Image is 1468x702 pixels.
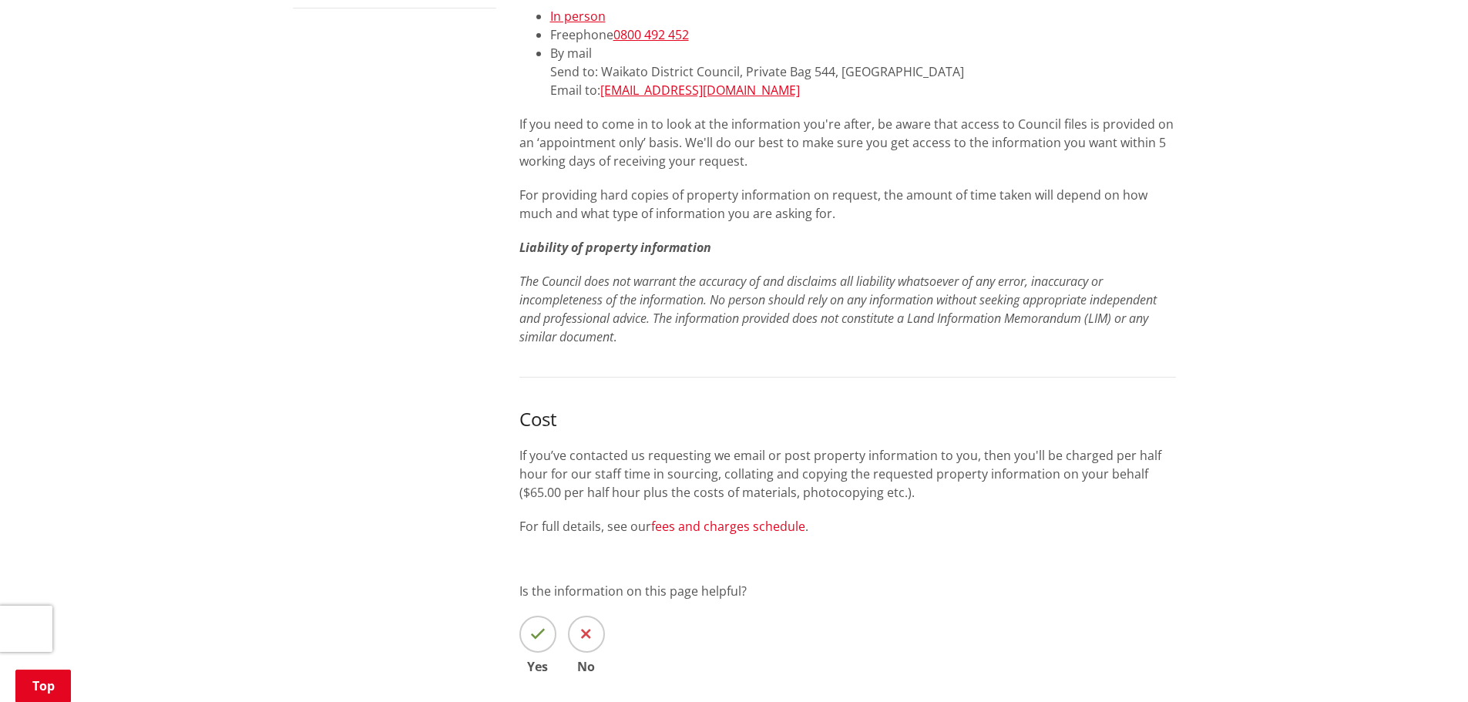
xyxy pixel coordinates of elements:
[519,273,1157,345] em: The Council does not warrant the accuracy of and disclaims all liability whatsoever of any error,...
[550,25,1176,44] li: Freephone
[613,26,689,43] a: 0800 492 452
[519,186,1176,223] p: For providing hard copies of property information on request, the amount of time taken will depen...
[519,272,1176,346] p: .
[651,518,805,535] a: fees and charges schedule
[550,44,1176,99] li: By mail Send to: Waikato District Council, Private Bag 544, [GEOGRAPHIC_DATA] Email to:
[550,8,606,25] a: In person
[519,408,1176,431] h3: Cost
[519,660,556,673] span: Yes
[519,446,1176,502] p: If you’ve contacted us requesting we email or post property information to you, then you'll be ch...
[519,582,1176,600] p: Is the information on this page helpful?
[1397,637,1453,693] iframe: Messenger Launcher
[600,82,800,99] a: [EMAIL_ADDRESS][DOMAIN_NAME]
[568,660,605,673] span: No
[15,670,71,702] a: Top
[519,239,711,256] em: Liability of property information
[519,115,1176,170] p: If you need to come in to look at the information you're after, be aware that access to Council f...
[519,517,1176,536] p: For full details, see our .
